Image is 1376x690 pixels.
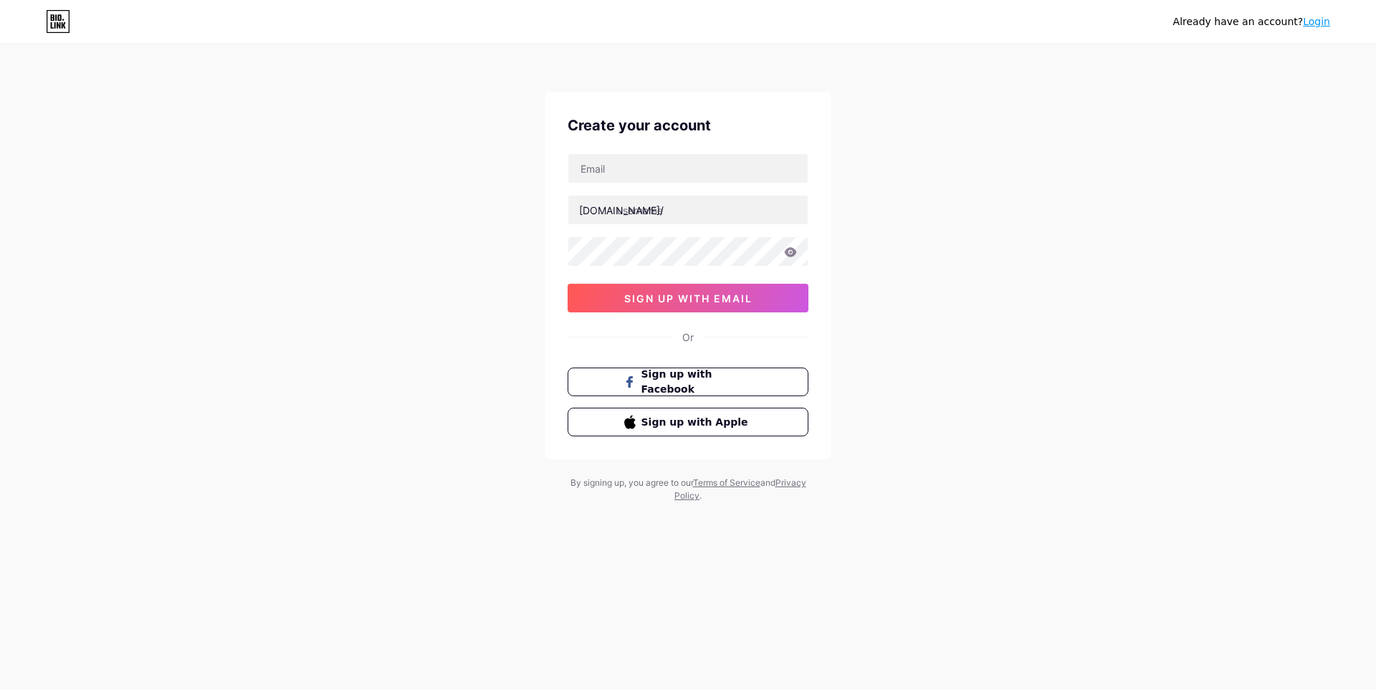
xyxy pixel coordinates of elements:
a: Terms of Service [693,477,760,488]
span: sign up with email [624,292,752,305]
div: Create your account [568,115,808,136]
div: By signing up, you agree to our and . [566,476,810,502]
a: Login [1303,16,1330,27]
div: [DOMAIN_NAME]/ [579,203,664,218]
span: Sign up with Facebook [641,367,752,397]
button: Sign up with Apple [568,408,808,436]
span: Sign up with Apple [641,415,752,430]
button: sign up with email [568,284,808,312]
div: Or [682,330,694,345]
input: username [568,196,808,224]
button: Sign up with Facebook [568,368,808,396]
input: Email [568,154,808,183]
div: Already have an account? [1173,14,1330,29]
